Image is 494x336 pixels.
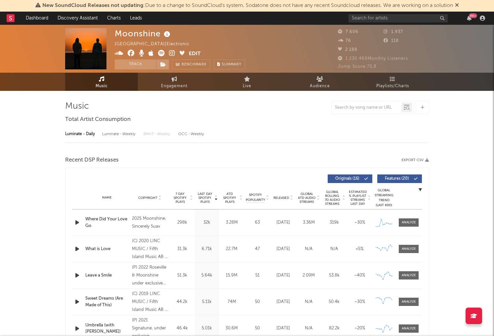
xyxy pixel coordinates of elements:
[349,219,371,226] div: ~ 30 %
[349,190,367,206] span: Estimated % Playlist Streams Last Day
[196,192,214,204] span: Last Day Spotify Plays
[246,299,269,305] div: 50
[332,105,401,110] input: Search by song name or URL
[85,216,129,229] a: Where Did Your Love Go
[132,290,168,314] div: (C) 2019 LINC MUSIC / Fifth Island Music AB / Sony Music Entertainment Sweden AB
[332,177,362,181] span: Originals ( 16 )
[85,195,129,200] div: Name
[328,174,372,183] button: Originals(16)
[222,63,241,66] span: Summary
[272,272,294,279] div: [DATE]
[53,12,103,25] a: Discovery Assistant
[382,177,412,181] span: Features ( 20 )
[85,246,129,252] a: What is Love
[349,272,371,279] div: ~ 40 %
[272,219,294,226] div: [DATE]
[171,219,193,226] div: 298k
[323,325,345,332] div: 82.2k
[211,73,283,91] a: Live
[384,30,403,34] span: 1.937
[323,190,341,206] span: Global Rolling 7D Audio Streams
[323,272,345,279] div: 53.8k
[65,116,131,124] span: Total Artist Consumption
[221,325,242,332] div: 30.6M
[376,82,409,90] span: Playlists/Charts
[377,174,422,183] button: Features(20)
[182,61,207,69] span: Benchmark
[65,73,138,91] a: Music
[323,219,345,226] div: 319k
[221,272,242,279] div: 15.9M
[349,299,371,305] div: ~ 30 %
[96,82,108,90] span: Music
[298,325,320,332] div: N/A
[273,196,289,200] span: Released
[65,129,96,140] div: Luminate - Daily
[246,272,269,279] div: 51
[298,272,320,279] div: 2.09M
[132,237,168,261] div: (C) 2020 LINC MUSIC / Fifth Island Music AB / Sony Music Entertainment Sweden AB
[125,12,146,25] a: Leads
[65,156,119,164] span: Recent DSP Releases
[196,299,218,305] div: 5.11k
[132,264,168,287] div: (P) 2022 Roseville & Moonshine under exclusive license to Signatune, a joint venture with Sony Mu...
[178,129,205,140] div: OCC - Weekly
[272,299,294,305] div: [DATE]
[115,59,156,69] button: Track
[338,56,408,61] span: 1.230.469 Monthly Listeners
[214,59,245,69] button: Summary
[196,325,218,332] div: 5.01k
[338,30,358,34] span: 7.606
[356,73,429,91] a: Playlists/Charts
[298,219,320,226] div: 3.36M
[132,215,168,231] div: 2025 Moonshine, Sincerely Suav
[85,272,129,279] div: Leave a Smile
[349,14,448,22] input: Search for artists
[246,193,265,203] span: Spotify Popularity
[196,246,218,252] div: 6.71k
[21,12,53,25] a: Dashboard
[102,129,137,140] div: Luminate - Weekly
[298,299,320,305] div: N/A
[310,82,330,90] span: Audience
[323,299,345,305] div: 50.4k
[323,246,345,252] div: N/A
[401,158,429,162] button: Export CSV
[338,39,351,43] span: 76
[171,272,193,279] div: 51.3k
[374,188,394,208] div: Global Streaming Trend (Last 60D)
[384,39,399,43] span: 118
[467,16,472,21] button: 99+
[171,192,189,204] span: 7 Day Spotify Plays
[246,246,269,252] div: 47
[349,325,371,332] div: ~ 20 %
[298,192,316,204] span: Global ATD Audio Streams
[221,192,238,204] span: ATD Spotify Plays
[272,325,294,332] div: [DATE]
[469,13,477,18] div: 99 +
[171,325,193,332] div: 46.4k
[103,12,125,25] a: Charts
[171,299,193,305] div: 44.2k
[246,219,269,226] div: 63
[85,295,129,308] a: Sweet Dreams (Are Made of This)
[243,82,251,90] span: Live
[196,272,218,279] div: 5.64k
[338,64,377,69] span: Jump Score: 75.8
[455,3,459,8] span: Dismiss
[272,246,294,252] div: [DATE]
[221,219,242,226] div: 3.28M
[221,246,242,252] div: 22.7M
[172,59,210,69] a: Benchmark
[138,196,157,200] span: Copyright
[171,246,193,252] div: 31.3k
[85,322,129,335] a: Umbrella (with [PERSON_NAME])
[283,73,356,91] a: Audience
[115,40,197,48] div: [GEOGRAPHIC_DATA] | Electronic
[115,28,172,39] div: Moonshine
[161,82,187,90] span: Engagement
[246,325,269,332] div: 50
[338,48,357,52] span: 2.188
